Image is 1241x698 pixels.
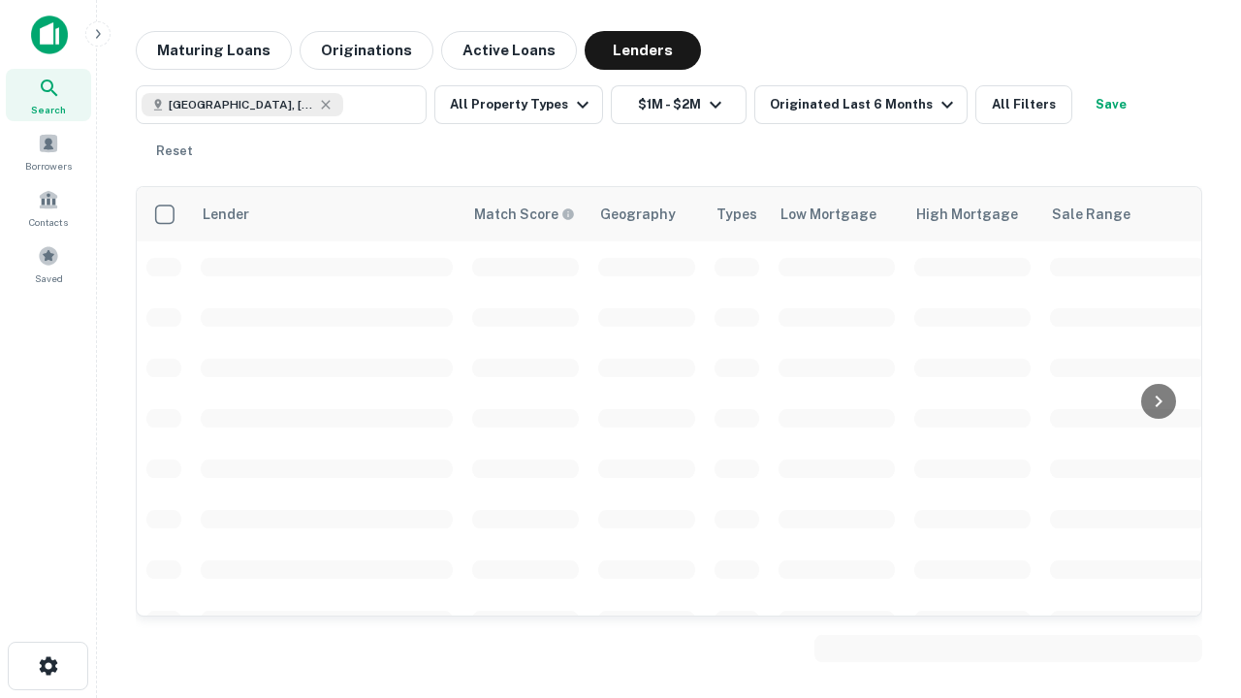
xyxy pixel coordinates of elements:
th: Sale Range [1040,187,1215,241]
th: Types [705,187,769,241]
a: Search [6,69,91,121]
div: High Mortgage [916,203,1018,226]
iframe: Chat Widget [1144,543,1241,636]
span: Saved [35,270,63,286]
button: Lenders [585,31,701,70]
span: Contacts [29,214,68,230]
div: Geography [600,203,676,226]
img: capitalize-icon.png [31,16,68,54]
th: Geography [589,187,705,241]
button: Save your search to get updates of matches that match your search criteria. [1080,85,1142,124]
div: Capitalize uses an advanced AI algorithm to match your search with the best lender. The match sco... [474,204,575,225]
div: Low Mortgage [780,203,876,226]
button: Active Loans [441,31,577,70]
th: Low Mortgage [769,187,905,241]
span: Search [31,102,66,117]
button: Originations [300,31,433,70]
div: Lender [203,203,249,226]
th: Capitalize uses an advanced AI algorithm to match your search with the best lender. The match sco... [462,187,589,241]
div: Originated Last 6 Months [770,93,959,116]
div: Types [716,203,757,226]
a: Saved [6,238,91,290]
button: $1M - $2M [611,85,747,124]
span: [GEOGRAPHIC_DATA], [GEOGRAPHIC_DATA], [GEOGRAPHIC_DATA] [169,96,314,113]
a: Contacts [6,181,91,234]
button: All Property Types [434,85,603,124]
button: Maturing Loans [136,31,292,70]
div: Sale Range [1052,203,1130,226]
button: All Filters [975,85,1072,124]
a: Borrowers [6,125,91,177]
button: Originated Last 6 Months [754,85,968,124]
th: Lender [191,187,462,241]
th: High Mortgage [905,187,1040,241]
h6: Match Score [474,204,571,225]
span: Borrowers [25,158,72,174]
button: Reset [143,132,206,171]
